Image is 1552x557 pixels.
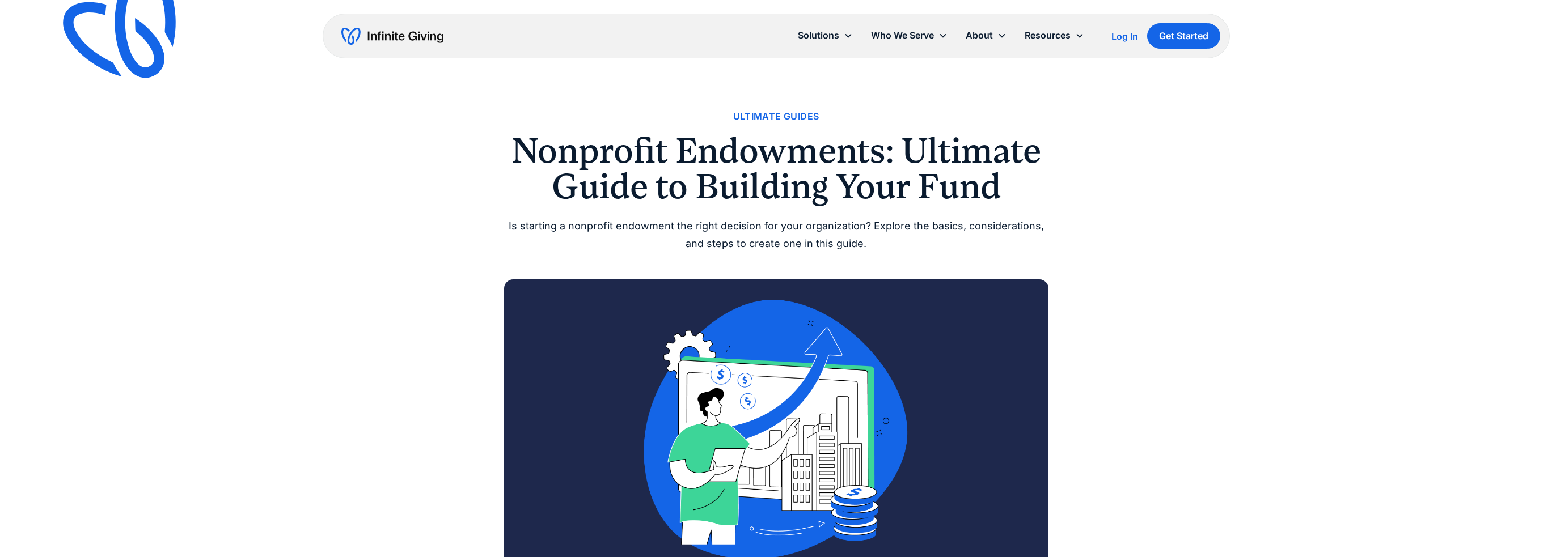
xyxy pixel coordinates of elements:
[341,27,443,45] a: home
[1111,32,1138,41] div: Log In
[957,23,1016,48] div: About
[862,23,957,48] div: Who We Serve
[789,23,862,48] div: Solutions
[1025,28,1071,43] div: Resources
[1016,23,1093,48] div: Resources
[733,109,819,124] a: Ultimate Guides
[798,28,839,43] div: Solutions
[504,218,1048,252] div: Is starting a nonprofit endowment the right decision for your organization? Explore the basics, c...
[871,28,934,43] div: Who We Serve
[1147,23,1220,49] a: Get Started
[966,28,993,43] div: About
[504,133,1048,204] h1: Nonprofit Endowments: Ultimate Guide to Building Your Fund
[1111,29,1138,43] a: Log In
